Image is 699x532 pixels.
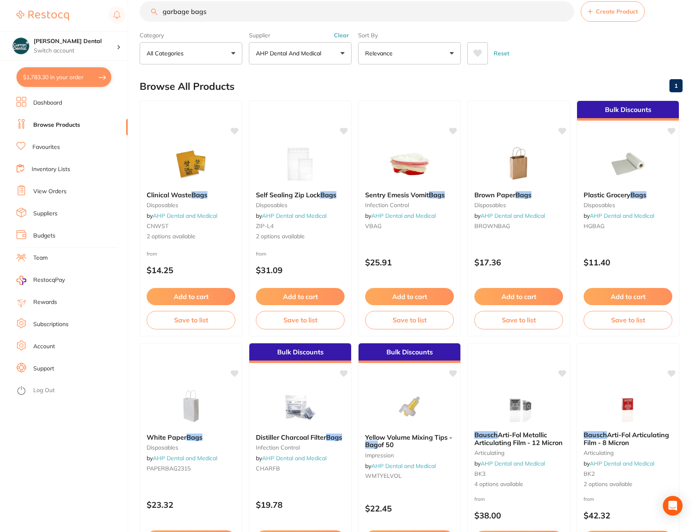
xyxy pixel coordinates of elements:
span: 4 options available [474,480,563,489]
em: Bag [365,441,378,449]
span: White Paper [147,433,186,441]
em: Bags [320,191,336,199]
a: Restocq Logo [16,6,69,25]
a: Support [33,365,54,373]
span: WMTYELVOL [365,472,402,479]
span: Create Product [596,8,638,15]
button: Create Product [581,1,645,22]
p: $38.00 [474,511,563,520]
span: CNWST [147,222,168,230]
img: Curran Dental [13,38,29,54]
em: Bags [515,191,531,199]
b: Distiller Charcoal Filter Bags [256,434,345,441]
small: disposables [147,444,235,451]
img: Self Sealing Zip Lock Bags [274,144,327,185]
span: Brown Paper [474,191,515,199]
a: 1 [669,78,683,94]
span: Clinical Waste [147,191,191,199]
span: by [584,460,654,467]
span: BK3 [474,470,485,477]
button: Log Out [16,384,125,397]
button: Save to list [147,311,235,329]
img: Clinical Waste Bags [164,144,218,185]
img: Distiller Charcoal Filter Bags [274,386,327,427]
span: by [256,212,327,219]
button: Add to cart [365,288,454,305]
a: AHP Dental and Medical [371,212,436,219]
p: $14.25 [147,265,235,275]
small: impression [365,452,454,459]
b: Self Sealing Zip Lock Bags [256,191,345,199]
b: White Paper Bags [147,434,235,441]
a: View Orders [33,187,67,196]
a: Inventory Lists [32,165,70,174]
span: ZIP-L4 [256,222,274,230]
p: $22.45 [365,504,454,513]
p: Switch account [34,47,117,55]
button: Save to list [365,311,454,329]
a: Subscriptions [33,320,69,329]
a: Favourites [32,143,60,151]
span: BK2 [584,470,595,477]
b: Yellow Volume Mixing Tips - Bag of 50 [365,434,454,449]
span: from [584,496,594,502]
img: Bausch Arti-Fol Articulating Film - 8 Micron [601,384,655,425]
p: $11.40 [584,258,672,267]
a: Browse Products [33,121,80,129]
span: by [256,454,327,462]
span: Self Sealing Zip Lock [256,191,320,199]
span: RestocqPay [33,276,65,284]
span: of 50 [378,441,394,449]
button: $1,783.30 in your order [16,67,111,87]
label: Supplier [249,32,352,39]
span: from [474,496,485,502]
span: by [147,454,217,462]
div: Bulk Discounts [577,101,679,121]
span: by [584,212,654,219]
b: Brown Paper Bags [474,191,563,199]
b: Sentry Emesis Vomit Bags [365,191,454,199]
p: $42.32 [584,511,672,520]
a: AHP Dental and Medical [262,454,327,462]
b: Clinical Waste Bags [147,191,235,199]
input: Search Products [140,1,574,22]
button: Save to list [584,311,672,329]
button: Save to list [256,311,345,329]
em: Bausch [584,431,607,439]
span: from [147,251,157,257]
span: by [365,212,436,219]
p: All Categories [147,49,187,57]
button: Reset [491,42,512,64]
img: Bausch Arti-Fol Metallic Articulating Film - 12 Micron [492,384,545,425]
em: Bags [186,433,202,441]
p: $17.36 [474,258,563,267]
a: AHP Dental and Medical [481,460,545,467]
img: RestocqPay [16,276,26,285]
span: 2 options available [256,233,345,241]
span: VBAG [365,222,382,230]
em: Bags [191,191,207,199]
a: Team [33,254,48,262]
button: Clear [331,32,352,39]
a: AHP Dental and Medical [590,212,654,219]
span: 2 options available [147,233,235,241]
em: Bags [429,191,445,199]
a: Budgets [33,232,55,240]
button: Relevance [358,42,461,64]
em: Bausch [474,431,498,439]
b: Bausch Arti-Fol Articulating Film - 8 Micron [584,431,672,446]
span: HGBAG [584,222,605,230]
a: Suppliers [33,210,57,218]
button: Add to cart [256,288,345,305]
span: BROWNBAG [474,222,510,230]
p: $19.78 [256,500,345,509]
small: infection control [256,444,345,451]
a: Account [33,342,55,351]
div: Open Intercom Messenger [663,496,683,516]
a: Dashboard [33,99,62,107]
span: Arti-Fol Metallic Articulating Film - 12 Micron [474,431,563,446]
small: disposables [256,202,345,208]
img: Restocq Logo [16,11,69,21]
small: articulating [474,450,563,456]
p: $23.32 [147,500,235,509]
